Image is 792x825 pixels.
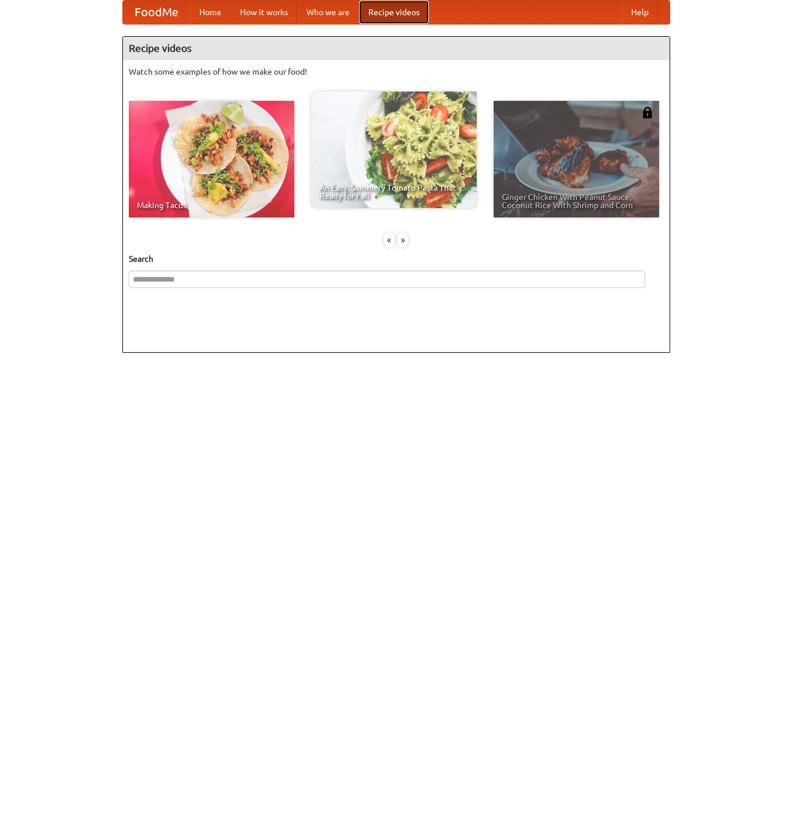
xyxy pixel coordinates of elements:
span: An Easy, Summery Tomato Pasta That's Ready for Fall [319,184,469,200]
h4: Recipe videos [123,37,670,60]
div: » [397,233,408,247]
a: Help [622,1,658,24]
a: FoodMe [123,1,190,24]
img: 483408.png [642,107,653,118]
h5: Search [129,253,664,265]
span: Making Tacos [137,201,286,209]
p: Watch some examples of how we make our food! [129,66,664,78]
div: « [384,233,395,247]
a: Making Tacos [129,101,294,217]
a: Who we are [297,1,359,24]
a: Recipe videos [359,1,429,24]
a: How it works [231,1,297,24]
a: An Easy, Summery Tomato Pasta That's Ready for Fall [311,92,477,208]
a: Home [190,1,231,24]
